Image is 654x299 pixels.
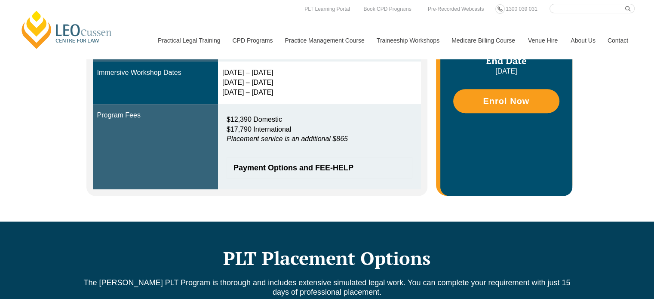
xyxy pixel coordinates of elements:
p: [DATE] [449,67,563,76]
a: CPD Programs [226,22,278,59]
a: Enrol Now [453,89,559,113]
a: Practical Legal Training [151,22,226,59]
a: [PERSON_NAME] Centre for Law [19,9,114,50]
a: Practice Management Course [279,22,370,59]
span: End Date [486,54,527,67]
div: Immersive Workshop Dates [97,68,214,78]
div: Program Fees [97,111,214,120]
span: Enrol Now [483,97,529,105]
a: Contact [601,22,635,59]
em: Placement service is an additional $865 [227,135,348,142]
a: 1300 039 031 [504,4,539,14]
p: The [PERSON_NAME] PLT Program is thorough and includes extensive simulated legal work. You can co... [82,278,572,297]
a: PLT Learning Portal [302,4,352,14]
span: $12,390 Domestic [227,116,282,123]
span: $17,790 International [227,126,291,133]
a: About Us [564,22,601,59]
a: Venue Hire [522,22,564,59]
a: Book CPD Programs [361,4,413,14]
div: [DATE] – [DATE] [DATE] – [DATE] [DATE] – [DATE] [222,68,417,98]
span: 1300 039 031 [506,6,537,12]
a: Pre-Recorded Webcasts [426,4,486,14]
a: Medicare Billing Course [445,22,522,59]
span: Payment Options and FEE-HELP [233,164,397,172]
h2: PLT Placement Options [82,247,572,269]
a: Traineeship Workshops [370,22,445,59]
